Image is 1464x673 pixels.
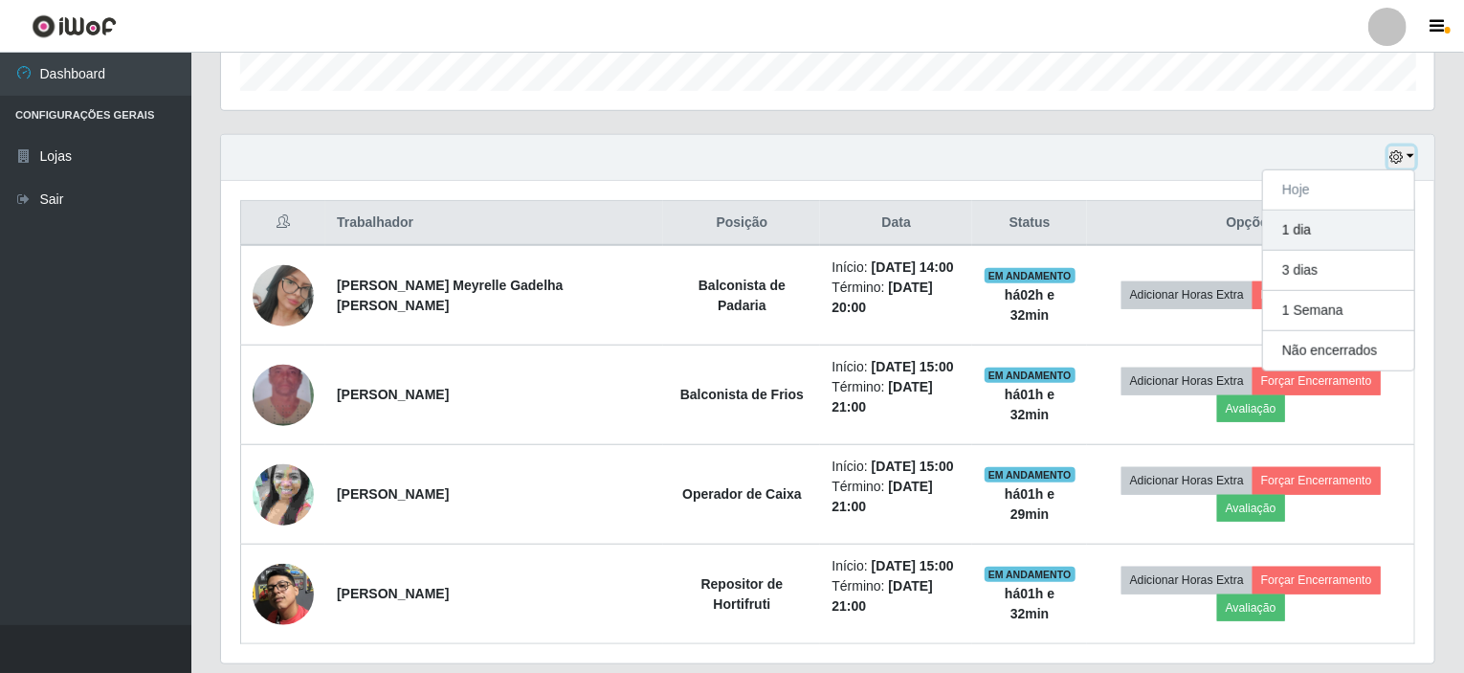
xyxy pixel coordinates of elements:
time: [DATE] 15:00 [872,459,954,474]
time: [DATE] 15:00 [872,558,954,573]
button: Adicionar Horas Extra [1121,368,1253,394]
strong: [PERSON_NAME] [337,486,449,502]
li: Início: [832,258,961,278]
span: EM ANDAMENTO [985,567,1076,582]
li: Término: [832,377,961,417]
strong: [PERSON_NAME] Meyrelle Gadelha [PERSON_NAME] [337,278,564,313]
button: 3 dias [1263,251,1414,291]
th: Data [820,201,972,246]
strong: há 01 h e 32 min [1005,586,1054,621]
time: [DATE] 15:00 [872,359,954,374]
button: 1 Semana [1263,291,1414,331]
strong: há 01 h e 29 min [1005,486,1054,522]
button: Adicionar Horas Extra [1121,467,1253,494]
strong: há 01 h e 32 min [1005,387,1054,422]
th: Opções [1087,201,1414,246]
th: Posição [663,201,820,246]
button: Avaliação [1217,395,1285,422]
strong: Operador de Caixa [682,486,802,502]
button: Não encerrados [1263,331,1414,370]
img: CoreUI Logo [32,14,117,38]
strong: Balconista de Frios [680,387,804,402]
strong: Balconista de Padaria [699,278,786,313]
li: Término: [832,278,961,318]
li: Término: [832,477,961,517]
button: Avaliação [1217,495,1285,522]
button: Adicionar Horas Extra [1121,281,1253,308]
img: 1754659600892.jpeg [253,241,314,350]
img: 1650687338616.jpeg [253,440,314,550]
li: Início: [832,556,961,576]
strong: há 02 h e 32 min [1005,287,1054,323]
li: Término: [832,576,961,617]
button: Forçar Encerramento [1253,368,1381,394]
th: Trabalhador [325,201,663,246]
li: Início: [832,357,961,377]
time: [DATE] 14:00 [872,259,954,275]
button: Adicionar Horas Extra [1121,567,1253,594]
li: Início: [832,457,961,477]
th: Status [972,201,1087,246]
img: 1753305167583.jpeg [253,341,314,450]
button: Forçar Encerramento [1253,281,1381,308]
button: 1 dia [1263,211,1414,251]
strong: [PERSON_NAME] [337,586,449,601]
strong: Repositor de Hortifruti [701,576,784,612]
button: Forçar Encerramento [1253,567,1381,594]
span: EM ANDAMENTO [985,467,1076,482]
button: Hoje [1263,170,1414,211]
img: 1753124786155.jpeg [253,564,314,625]
strong: [PERSON_NAME] [337,387,449,402]
button: Forçar Encerramento [1253,467,1381,494]
span: EM ANDAMENTO [985,268,1076,283]
span: EM ANDAMENTO [985,368,1076,383]
button: Avaliação [1217,594,1285,621]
